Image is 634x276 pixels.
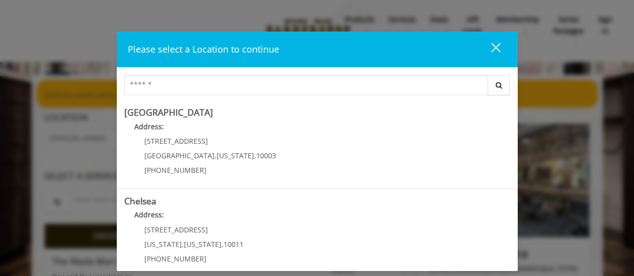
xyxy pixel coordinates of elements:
b: Address: [134,210,164,219]
span: , [215,151,217,160]
b: Chelsea [124,195,156,207]
span: [PHONE_NUMBER] [144,165,206,175]
button: close dialog [473,39,507,60]
span: , [182,239,184,249]
span: [US_STATE] [184,239,222,249]
div: Center Select [124,75,510,100]
span: [US_STATE] [144,239,182,249]
span: 10003 [256,151,276,160]
span: [PHONE_NUMBER] [144,254,206,263]
b: [GEOGRAPHIC_DATA] [124,106,213,118]
i: Search button [493,82,505,89]
span: [STREET_ADDRESS] [144,225,208,234]
b: Address: [134,122,164,131]
input: Search Center [124,75,488,95]
span: [US_STATE] [217,151,254,160]
span: [GEOGRAPHIC_DATA] [144,151,215,160]
span: 10011 [224,239,244,249]
div: close dialog [480,42,500,57]
span: , [222,239,224,249]
span: [STREET_ADDRESS] [144,136,208,146]
span: Please select a Location to continue [128,43,279,55]
span: , [254,151,256,160]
